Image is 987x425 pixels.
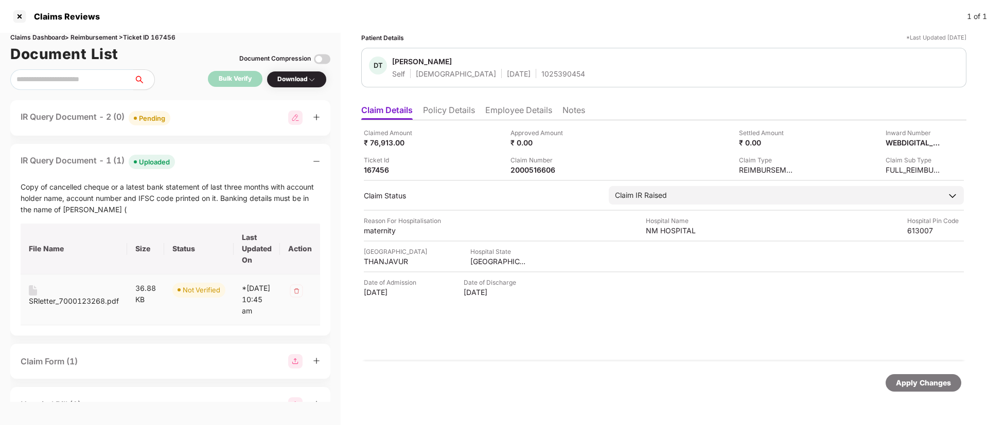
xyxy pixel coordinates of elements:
div: 167456 [364,165,420,175]
th: File Name [21,224,127,274]
span: plus [313,114,320,121]
img: svg+xml;base64,PHN2ZyBpZD0iVG9nZ2xlLTMyeDMyIiB4bWxucz0iaHR0cDovL3d3dy53My5vcmcvMjAwMC9zdmciIHdpZH... [314,51,330,67]
li: Claim Details [361,105,413,120]
img: downArrowIcon [947,191,958,201]
div: [DATE] [364,287,420,297]
div: Patient Details [361,33,404,43]
img: svg+xml;base64,PHN2ZyBpZD0iR3JvdXBfMjg4MTMiIGRhdGEtbmFtZT0iR3JvdXAgMjg4MTMiIHhtbG5zPSJodHRwOi8vd3... [288,397,303,412]
div: Claims Reviews [28,11,100,22]
div: IR Query Document - 2 (0) [21,110,170,125]
span: plus [313,357,320,364]
div: ₹ 0.00 [510,138,567,147]
div: 613007 [907,226,964,235]
div: [GEOGRAPHIC_DATA] [364,247,427,256]
img: svg+xml;base64,PHN2ZyB4bWxucz0iaHR0cDovL3d3dy53My5vcmcvMjAwMC9zdmciIHdpZHRoPSIxNiIgaGVpZ2h0PSIyMC... [29,285,37,295]
div: SRletter_7000123268.pdf [29,295,119,307]
div: Date of Discharge [464,278,520,287]
div: ₹ 0.00 [739,138,796,147]
div: Bulk Verify [219,74,252,84]
div: Reason For Hospitalisation [364,216,441,226]
div: Hospital Bill (1) [21,398,81,411]
div: Claimed Amount [364,128,420,138]
div: Self [392,69,405,79]
div: Ticket Id [364,155,420,165]
div: Hospital State [470,247,527,256]
button: search [133,69,155,90]
div: Apply Changes [896,377,951,389]
span: plus [313,400,320,408]
h1: Document List [10,43,118,65]
li: Policy Details [423,105,475,120]
div: DT [369,57,387,75]
div: 2000516606 [510,165,567,175]
div: NM HOSPITAL [646,226,702,235]
div: *[DATE] 10:45 am [242,283,272,317]
div: Hospital Name [646,216,702,226]
img: svg+xml;base64,PHN2ZyBpZD0iR3JvdXBfMjg4MTMiIGRhdGEtbmFtZT0iR3JvdXAgMjg4MTMiIHhtbG5zPSJodHRwOi8vd3... [288,354,303,368]
div: Claims Dashboard > Reimbursement > Ticket ID 167456 [10,33,330,43]
div: Hospital Pin Code [907,216,964,226]
div: Claim IR Raised [615,190,667,201]
div: [DEMOGRAPHIC_DATA] [416,69,496,79]
div: Claim Sub Type [886,155,942,165]
div: Claim Number [510,155,567,165]
div: Claim Status [364,191,598,200]
li: Notes [562,105,585,120]
div: [DATE] [507,69,531,79]
div: maternity [364,226,420,235]
div: Uploaded [139,157,170,167]
div: [PERSON_NAME] [392,57,452,66]
div: Date of Admission [364,278,420,287]
div: FULL_REIMBURSEMENT [886,165,942,175]
div: 36.88 KB [135,283,156,305]
div: Download [277,75,316,84]
th: Action [280,224,320,274]
div: ₹ 76,913.00 [364,138,420,147]
div: 1 of 1 [967,11,987,22]
div: 1025390454 [541,69,585,79]
img: svg+xml;base64,PHN2ZyB4bWxucz0iaHR0cDovL3d3dy53My5vcmcvMjAwMC9zdmciIHdpZHRoPSIzMiIgaGVpZ2h0PSIzMi... [288,283,305,299]
div: Settled Amount [739,128,796,138]
div: REIMBURSEMENT [739,165,796,175]
div: Pending [139,113,165,123]
img: svg+xml;base64,PHN2ZyB3aWR0aD0iMjgiIGhlaWdodD0iMjgiIHZpZXdCb3g9IjAgMCAyOCAyOCIgZmlsbD0ibm9uZSIgeG... [288,110,303,125]
div: [DATE] [464,287,520,297]
div: WEBDIGITAL_2291252 [886,138,942,147]
th: Status [164,224,234,274]
th: Size [127,224,164,274]
div: IR Query Document - 1 (1) [21,154,175,169]
div: Copy of cancelled cheque or a latest bank statement of last three months with account holder name... [21,181,320,215]
th: Last Updated On [234,224,280,274]
li: Employee Details [485,105,552,120]
div: Not Verified [183,285,220,295]
div: [GEOGRAPHIC_DATA] [470,256,527,266]
span: minus [313,158,320,165]
span: search [133,76,154,84]
div: Claim Type [739,155,796,165]
div: Document Compression [239,54,311,64]
div: Inward Number [886,128,942,138]
div: *Last Updated [DATE] [906,33,966,43]
div: THANJAVUR [364,256,420,266]
div: Claim Form (1) [21,355,78,368]
img: svg+xml;base64,PHN2ZyBpZD0iRHJvcGRvd24tMzJ4MzIiIHhtbG5zPSJodHRwOi8vd3d3LnczLm9yZy8yMDAwL3N2ZyIgd2... [308,76,316,84]
div: Approved Amount [510,128,567,138]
